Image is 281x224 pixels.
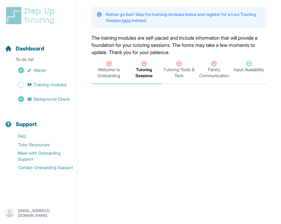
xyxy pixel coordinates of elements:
span: Dashboard [16,44,44,53]
img: logo [5,6,58,25]
a: Training modules [5,80,77,89]
button: Dashboard [2,35,74,55]
a: FAQ [5,132,77,141]
span: Welcome to Onboarding [93,67,125,79]
a: here [122,18,131,23]
span: Tutoring Sessions [128,67,160,79]
span: Tutoring Tools & Tech [163,67,195,79]
span: Input Availability [234,67,264,73]
p: The training modules are self-paced and include information that will provide a foundation for yo... [91,34,267,56]
span: Background Check [34,96,70,102]
button: [EMAIL_ADDRESS][DOMAIN_NAME] [5,208,72,219]
p: [EMAIL_ADDRESS][DOMAIN_NAME] [18,208,72,218]
a: Meet with Onboarding Support [5,149,77,163]
span: Waiver [34,67,46,73]
nav: Tabs [91,56,267,84]
span: Support [16,120,37,129]
p: Rather go live? Skip the training modules below and register for a Live Training Session instead. [106,11,262,23]
a: Dashboard [5,44,44,53]
span: Family Communication [198,67,230,79]
a: Waiver [5,66,77,74]
button: Support [2,110,74,131]
a: Contact Onboarding Support [5,163,77,172]
p: To-do list [2,56,74,65]
span: Training modules [34,82,66,88]
a: Background Check [5,95,77,103]
a: Tutor Resources [5,141,77,149]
